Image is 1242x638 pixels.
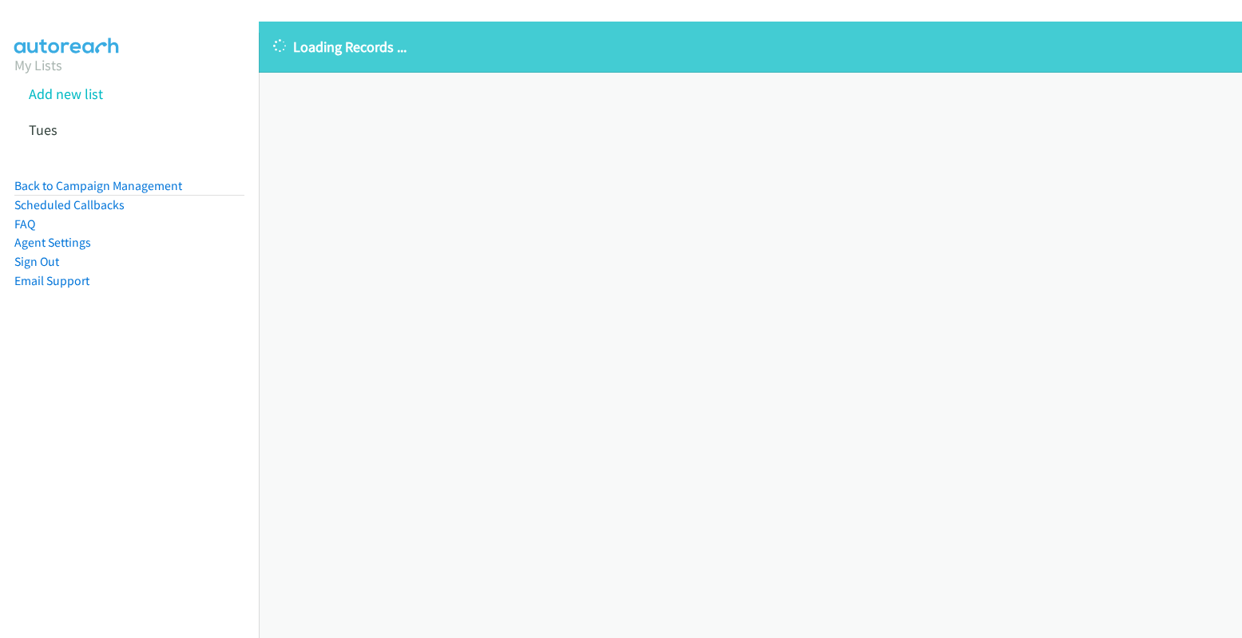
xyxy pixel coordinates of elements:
a: Tues [29,121,58,139]
a: Email Support [14,273,89,288]
a: Back to Campaign Management [14,178,182,193]
a: Sign Out [14,254,59,269]
a: FAQ [14,216,35,232]
p: Loading Records ... [273,36,1228,57]
a: Add new list [29,85,103,103]
a: Scheduled Callbacks [14,197,125,212]
a: Agent Settings [14,235,91,250]
a: My Lists [14,56,62,74]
